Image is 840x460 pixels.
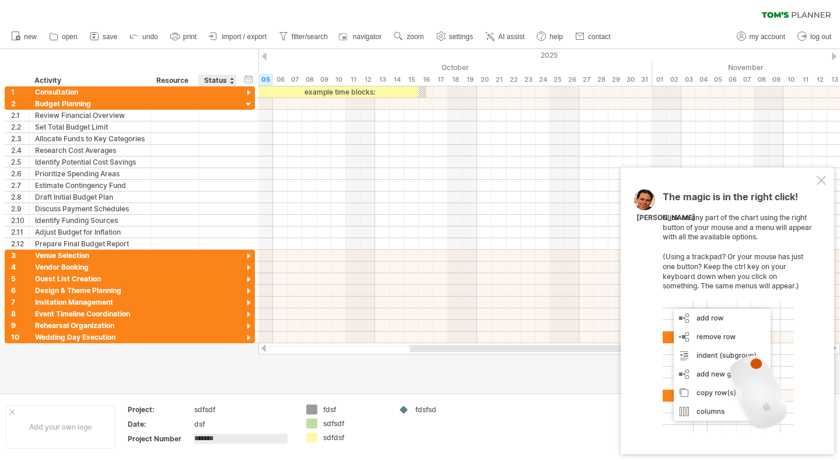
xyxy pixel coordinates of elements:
div: Prioritize Spending Areas [35,168,145,179]
div: [PERSON_NAME] [636,213,695,223]
div: Thursday, 16 October 2025 [419,74,433,86]
span: print [183,33,197,41]
div: Friday, 31 October 2025 [638,74,652,86]
div: 9 [11,320,29,331]
div: Wednesday, 15 October 2025 [404,74,419,86]
span: help [549,33,563,41]
span: AI assist [498,33,524,41]
div: Wednesday, 22 October 2025 [506,74,521,86]
div: 2.3 [11,133,29,144]
a: open [46,29,81,44]
span: save [103,33,117,41]
div: Date: [128,419,192,429]
div: 2.9 [11,203,29,214]
a: log out [794,29,835,44]
span: open [62,33,78,41]
div: Sunday, 26 October 2025 [565,74,579,86]
span: navigator [353,33,381,41]
div: Click on any part of the chart using the right button of your mouse and a menu will appear with a... [663,192,814,433]
div: Set Total Budget Limit [35,121,145,133]
div: Add your own logo [6,405,115,449]
div: Tuesday, 14 October 2025 [390,74,404,86]
div: Project Number [128,434,192,444]
a: navigator [337,29,385,44]
div: 2.7 [11,180,29,191]
div: Consultation [35,86,145,97]
div: Wednesday, 12 November 2025 [813,74,827,86]
div: example time blocks: [258,86,419,97]
div: Review Financial Overview [35,110,145,121]
span: (Using a trackpad? Or your mouse has just one button? Keep the ctrl key on your keyboard down whe... [663,252,803,290]
div: Thursday, 6 November 2025 [725,74,740,86]
div: Draft Initial Budget Plan [35,191,145,203]
div: Thursday, 9 October 2025 [317,74,331,86]
a: new [8,29,40,44]
div: 2.1 [11,110,29,121]
div: 6 [11,285,29,296]
div: Sunday, 19 October 2025 [463,74,477,86]
a: contact [572,29,614,44]
div: Tuesday, 7 October 2025 [288,74,302,86]
div: Identify Funding Sources [35,215,145,226]
div: Friday, 10 October 2025 [331,74,346,86]
a: undo [127,29,162,44]
div: fdsfsd [415,405,479,414]
div: Monday, 13 October 2025 [375,74,390,86]
div: Tuesday, 4 November 2025 [696,74,710,86]
div: 5 [11,273,29,284]
div: 8 [11,308,29,319]
div: Friday, 24 October 2025 [535,74,550,86]
div: Sunday, 5 October 2025 [258,74,273,86]
div: Adjust Budget for Inflation [35,226,145,238]
div: Monday, 6 October 2025 [273,74,288,86]
div: 2.10 [11,215,29,226]
div: Tuesday, 11 November 2025 [798,74,813,86]
div: Saturday, 1 November 2025 [652,74,667,86]
div: Event Timeline Coordination [35,308,145,319]
div: Guest List Creation [35,273,145,284]
div: Tuesday, 28 October 2025 [594,74,608,86]
div: Saturday, 8 November 2025 [754,74,769,86]
div: 3 [11,250,29,261]
div: Venue Selection [35,250,145,261]
div: Discuss Payment Schedules [35,203,145,214]
div: 2.6 [11,168,29,179]
div: fdsf [323,405,387,414]
div: 2.11 [11,226,29,238]
div: Monday, 3 November 2025 [681,74,696,86]
a: print [167,29,200,44]
div: Status [204,75,230,86]
div: 2 [11,98,29,109]
div: sdfdsf [323,433,387,442]
span: settings [449,33,473,41]
div: Friday, 17 October 2025 [433,74,448,86]
div: 10 [11,332,29,343]
a: import / export [206,29,270,44]
div: Prepare Final Budget Report [35,238,145,249]
div: Activity [34,75,144,86]
div: 2.4 [11,145,29,156]
div: Wednesday, 8 October 2025 [302,74,317,86]
div: Invitation Management [35,297,145,308]
div: Friday, 7 November 2025 [740,74,754,86]
div: Saturday, 25 October 2025 [550,74,565,86]
div: Sunday, 2 November 2025 [667,74,681,86]
div: sdfsdf [194,405,292,414]
div: Sunday, 9 November 2025 [769,74,783,86]
div: Wednesday, 29 October 2025 [608,74,623,86]
div: Rehearsal Organization [35,320,145,331]
span: my account [750,33,785,41]
div: Wednesday, 5 November 2025 [710,74,725,86]
div: Research Cost Averages [35,145,145,156]
span: filter/search [292,33,328,41]
a: zoom [391,29,427,44]
div: Project: [128,405,192,414]
a: help [534,29,566,44]
a: my account [734,29,789,44]
div: 2.2 [11,121,29,133]
span: The magic is in the right click! [663,191,798,208]
span: log out [810,33,831,41]
div: sdfsdf [323,419,387,428]
a: filter/search [276,29,331,44]
div: Saturday, 11 October 2025 [346,74,360,86]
